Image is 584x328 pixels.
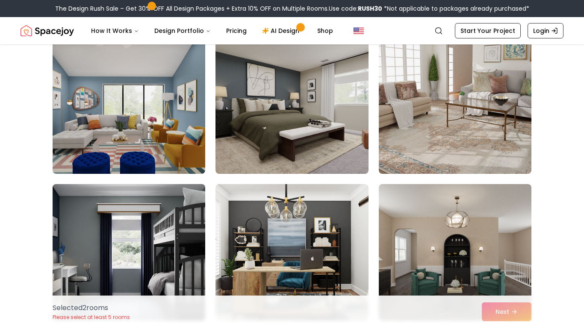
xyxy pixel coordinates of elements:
img: United States [354,26,364,36]
a: Pricing [219,22,254,39]
div: The Design Rush Sale – Get 30% OFF All Design Packages + Extra 10% OFF on Multiple Rooms. [55,4,529,13]
img: Room room-16 [53,37,205,174]
a: Spacejoy [21,22,74,39]
button: Design Portfolio [147,22,218,39]
a: Start Your Project [455,23,521,38]
p: Please select at least 5 rooms [53,314,130,321]
b: RUSH30 [358,4,382,13]
a: Shop [310,22,340,39]
img: Spacejoy Logo [21,22,74,39]
nav: Global [21,17,563,44]
p: Selected 2 room s [53,303,130,313]
img: Room room-21 [379,184,531,321]
a: Login [528,23,563,38]
nav: Main [84,22,340,39]
img: Room room-18 [379,37,531,174]
img: Room room-20 [215,184,368,321]
span: *Not applicable to packages already purchased* [382,4,529,13]
img: Room room-17 [215,37,368,174]
a: AI Design [255,22,309,39]
button: How It Works [84,22,146,39]
span: Use code: [329,4,382,13]
img: Room room-19 [49,181,209,324]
